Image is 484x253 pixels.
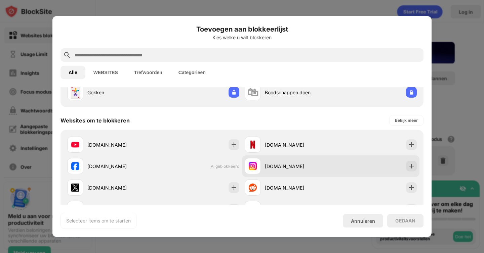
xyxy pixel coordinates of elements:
div: Selecteer items om te starten [66,217,131,224]
span: Al geblokkeerd [211,164,239,169]
div: [DOMAIN_NAME] [87,141,153,148]
div: [DOMAIN_NAME] [87,163,153,170]
button: Categorieën [170,66,214,79]
img: favicons [249,162,257,170]
div: Boodschappen doen [265,89,331,96]
div: [DOMAIN_NAME] [265,184,331,191]
div: [DOMAIN_NAME] [265,163,331,170]
img: favicons [249,184,257,192]
button: Trefwoorden [126,66,170,79]
div: [DOMAIN_NAME] [87,184,153,191]
div: Kies welke u wilt blokkeren [61,35,424,40]
img: favicons [249,141,257,149]
button: Alle [61,66,85,79]
div: [DOMAIN_NAME] [265,141,331,148]
div: Gokken [87,89,153,96]
div: Bekijk meer [395,117,418,124]
img: favicons [71,141,79,149]
button: WEBSITES [85,66,126,79]
img: search.svg [63,51,71,59]
div: Websites om te blokkeren [61,117,130,124]
h6: Toevoegen aan blokkeerlijst [61,24,424,34]
div: Annuleren [351,218,375,224]
div: 🛍 [247,86,258,99]
div: GEDAAN [395,218,415,223]
img: favicons [71,184,79,192]
div: 🃏 [68,86,82,99]
img: favicons [71,162,79,170]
